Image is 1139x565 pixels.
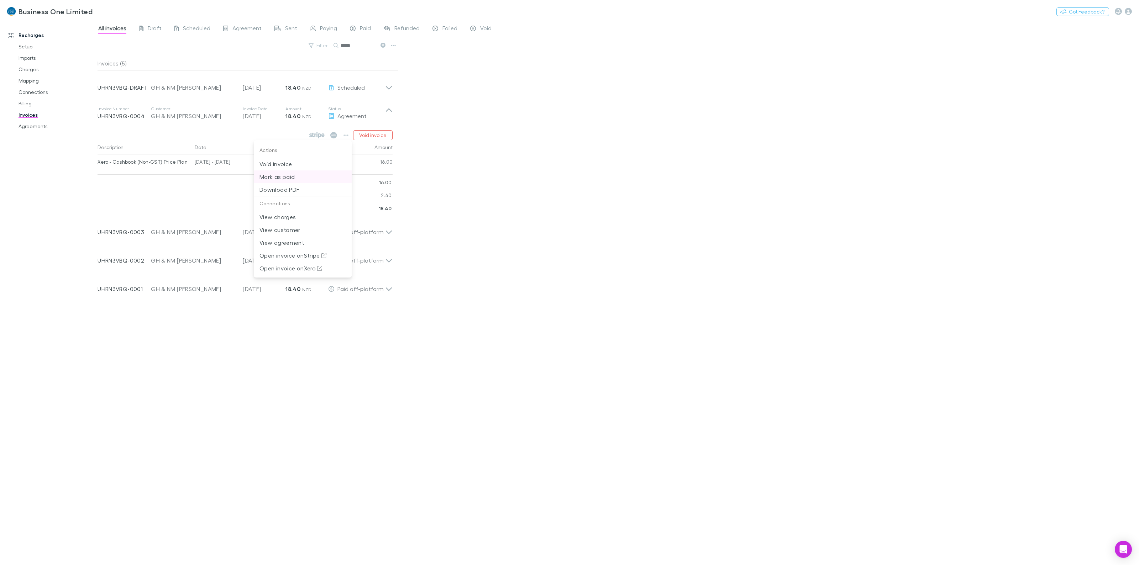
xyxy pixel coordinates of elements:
p: Open invoice on Xero [259,264,346,273]
li: Download PDF [254,183,352,196]
a: Open invoice onStripe [254,251,352,258]
a: Open invoice onXero [254,264,352,271]
li: View customer [254,223,352,236]
li: View agreement [254,236,352,249]
p: Actions [254,143,352,158]
a: View agreement [254,238,352,245]
p: View agreement [259,238,346,247]
li: Open invoice onStripe [254,249,352,262]
li: View charges [254,211,352,223]
li: Mark as paid [254,170,352,183]
p: View customer [259,226,346,234]
p: Void invoice [259,160,346,168]
p: Mark as paid [259,173,346,181]
a: View customer [254,226,352,232]
li: Open invoice onXero [254,262,352,275]
a: View charges [254,213,352,220]
p: Connections [254,196,352,211]
a: Download PDF [254,185,352,192]
p: Download PDF [259,185,346,194]
p: View charges [259,213,346,221]
p: Open invoice on Stripe [259,251,346,260]
li: Void invoice [254,158,352,170]
div: Open Intercom Messenger [1115,541,1132,558]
